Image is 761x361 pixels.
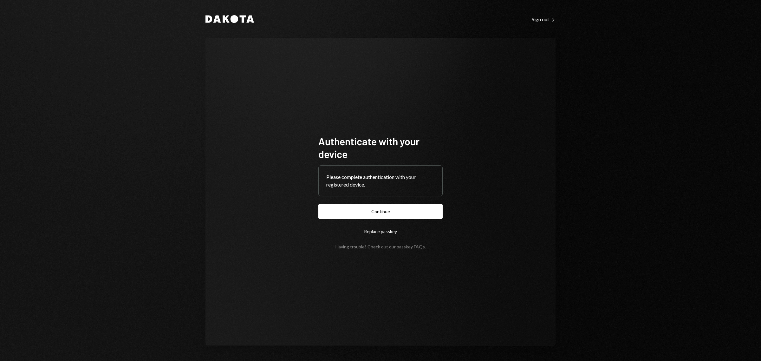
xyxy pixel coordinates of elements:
[335,244,426,249] div: Having trouble? Check out our .
[318,135,443,160] h1: Authenticate with your device
[532,16,556,23] a: Sign out
[397,244,425,250] a: passkey FAQs
[318,204,443,219] button: Continue
[318,224,443,239] button: Replace passkey
[326,173,435,188] div: Please complete authentication with your registered device.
